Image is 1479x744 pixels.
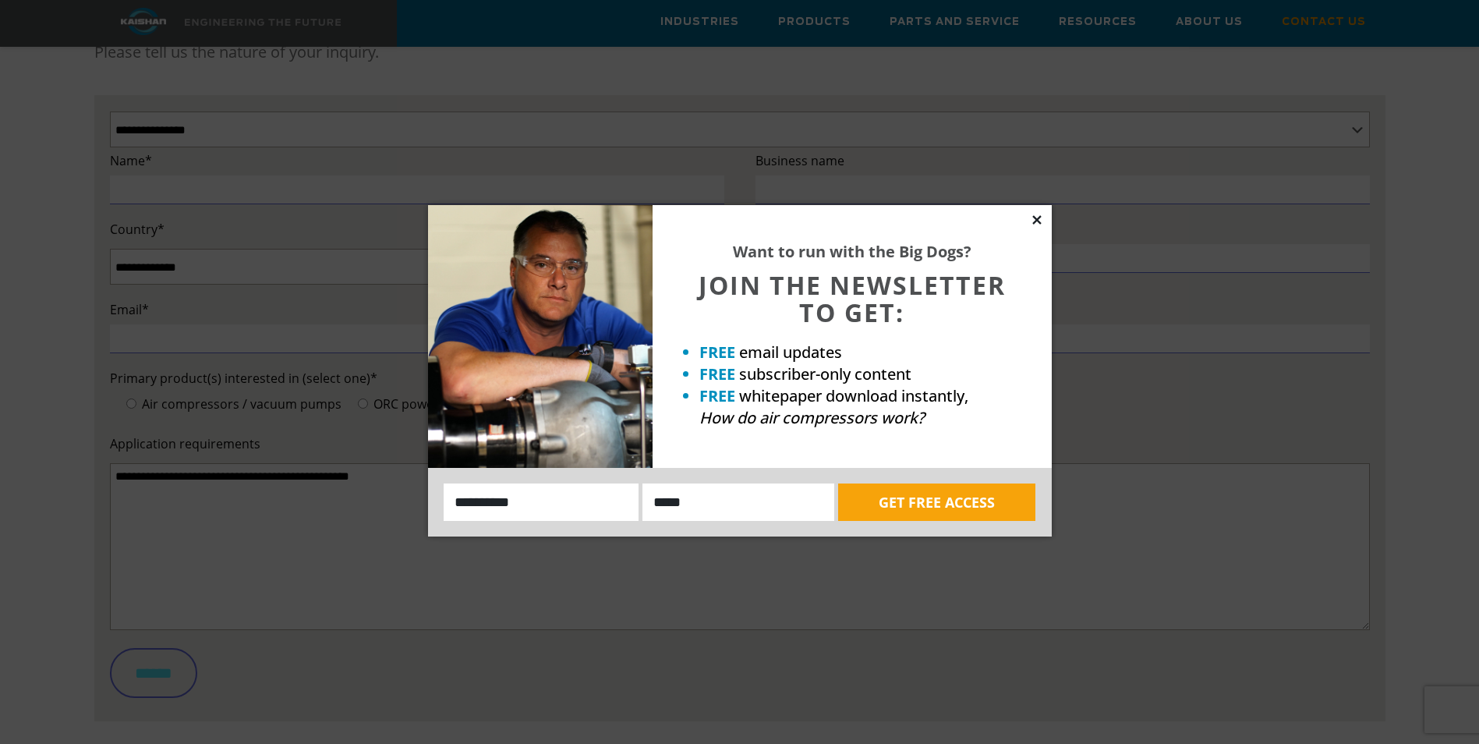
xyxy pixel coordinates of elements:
input: Email [642,484,834,521]
button: GET FREE ACCESS [838,484,1035,521]
strong: FREE [699,385,735,406]
strong: FREE [699,342,735,363]
button: Close [1030,213,1044,227]
span: email updates [739,342,842,363]
em: How do air compressors work? [699,407,925,428]
strong: FREE [699,363,735,384]
input: Name: [444,484,639,521]
span: subscriber-only content [739,363,911,384]
strong: Want to run with the Big Dogs? [733,241,971,262]
span: JOIN THE NEWSLETTER TO GET: [699,268,1006,329]
span: whitepaper download instantly, [739,385,968,406]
